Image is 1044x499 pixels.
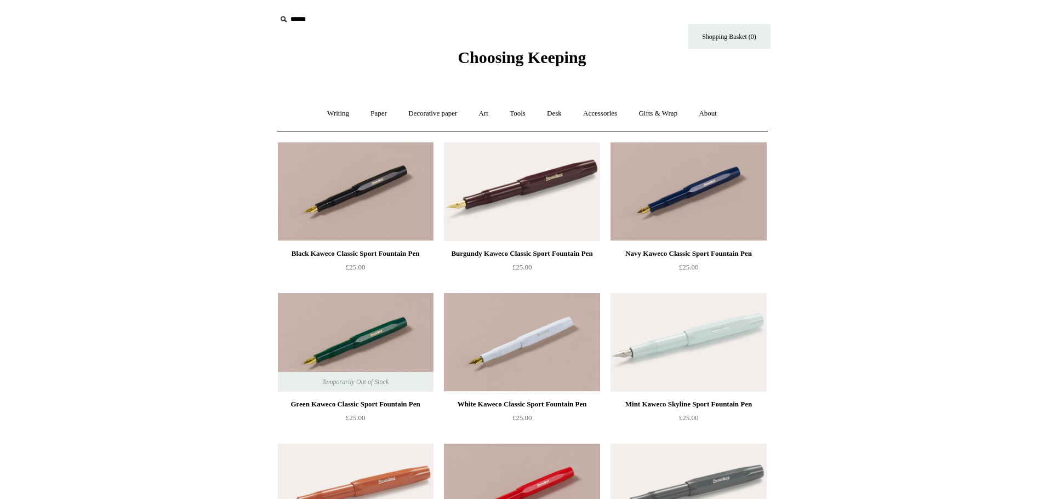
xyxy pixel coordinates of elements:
[469,99,498,128] a: Art
[458,48,586,66] span: Choosing Keeping
[278,142,433,241] img: Black Kaweco Classic Sport Fountain Pen
[458,57,586,65] a: Choosing Keeping
[278,293,433,392] img: Green Kaweco Classic Sport Fountain Pen
[346,263,366,271] span: £25.00
[278,398,433,443] a: Green Kaweco Classic Sport Fountain Pen £25.00
[613,247,763,260] div: Navy Kaweco Classic Sport Fountain Pen
[278,247,433,292] a: Black Kaweco Classic Sport Fountain Pen £25.00
[447,398,597,411] div: White Kaweco Classic Sport Fountain Pen
[311,372,400,392] span: Temporarily Out of Stock
[611,142,766,241] img: Navy Kaweco Classic Sport Fountain Pen
[278,293,433,392] a: Green Kaweco Classic Sport Fountain Pen Green Kaweco Classic Sport Fountain Pen Temporarily Out o...
[444,247,600,292] a: Burgundy Kaweco Classic Sport Fountain Pen £25.00
[611,247,766,292] a: Navy Kaweco Classic Sport Fountain Pen £25.00
[611,293,766,392] img: Mint Kaweco Skyline Sport Fountain Pen
[317,99,359,128] a: Writing
[447,247,597,260] div: Burgundy Kaweco Classic Sport Fountain Pen
[278,142,433,241] a: Black Kaweco Classic Sport Fountain Pen Black Kaweco Classic Sport Fountain Pen
[398,99,467,128] a: Decorative paper
[629,99,687,128] a: Gifts & Wrap
[689,99,727,128] a: About
[537,99,572,128] a: Desk
[679,263,699,271] span: £25.00
[613,398,763,411] div: Mint Kaweco Skyline Sport Fountain Pen
[444,142,600,241] a: Burgundy Kaweco Classic Sport Fountain Pen Burgundy Kaweco Classic Sport Fountain Pen
[512,414,532,422] span: £25.00
[611,142,766,241] a: Navy Kaweco Classic Sport Fountain Pen Navy Kaweco Classic Sport Fountain Pen
[512,263,532,271] span: £25.00
[346,414,366,422] span: £25.00
[611,293,766,392] a: Mint Kaweco Skyline Sport Fountain Pen Mint Kaweco Skyline Sport Fountain Pen
[281,247,431,260] div: Black Kaweco Classic Sport Fountain Pen
[611,398,766,443] a: Mint Kaweco Skyline Sport Fountain Pen £25.00
[281,398,431,411] div: Green Kaweco Classic Sport Fountain Pen
[500,99,535,128] a: Tools
[444,142,600,241] img: Burgundy Kaweco Classic Sport Fountain Pen
[444,398,600,443] a: White Kaweco Classic Sport Fountain Pen £25.00
[444,293,600,392] img: White Kaweco Classic Sport Fountain Pen
[361,99,397,128] a: Paper
[444,293,600,392] a: White Kaweco Classic Sport Fountain Pen White Kaweco Classic Sport Fountain Pen
[688,24,771,49] a: Shopping Basket (0)
[679,414,699,422] span: £25.00
[573,99,627,128] a: Accessories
